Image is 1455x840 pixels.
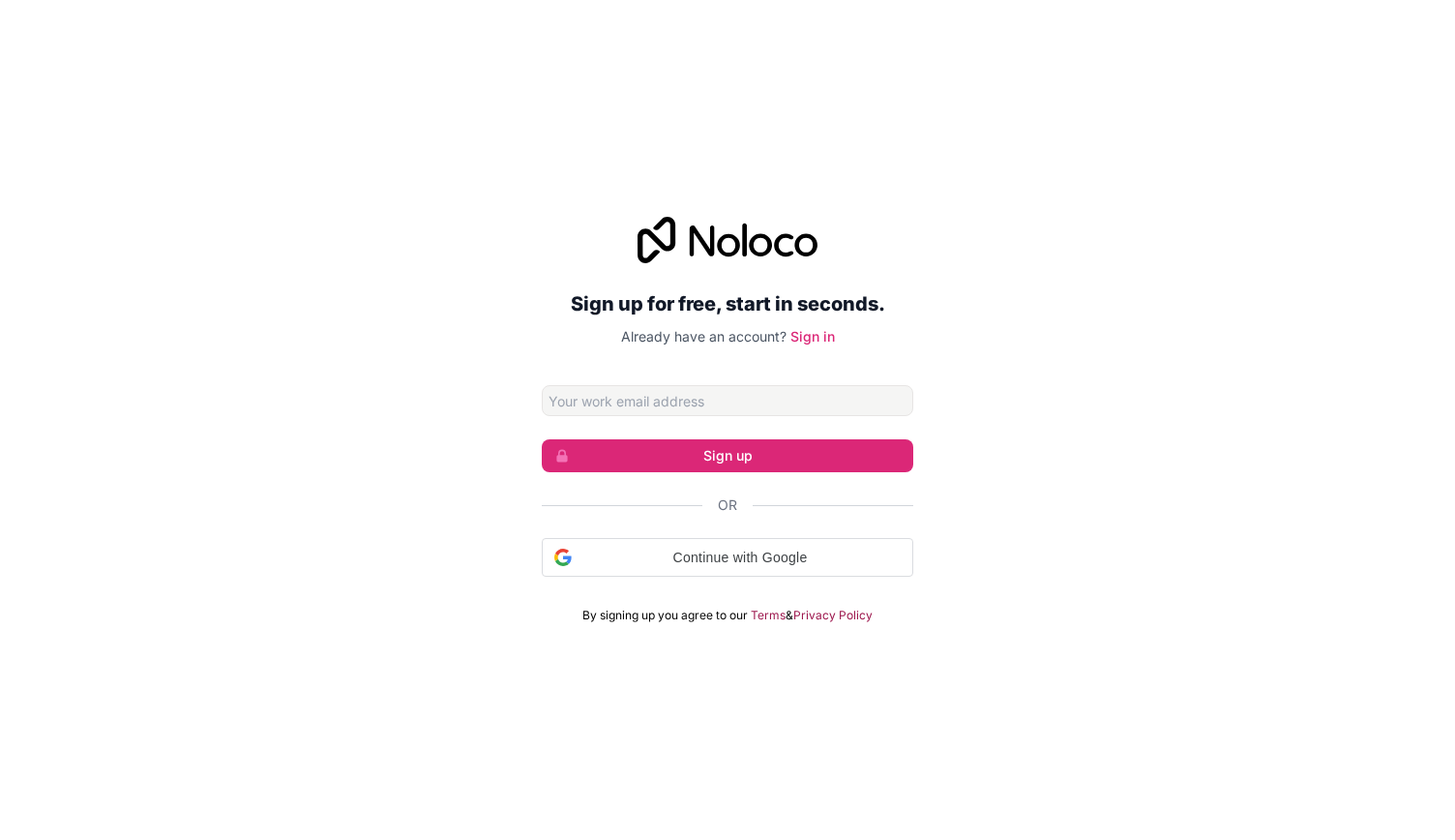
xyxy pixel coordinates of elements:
a: Terms [751,608,786,623]
span: Or [718,495,737,515]
h2: Sign up for free, start in seconds. [542,286,913,321]
span: Already have an account? [621,328,787,345]
input: Email address [542,385,913,416]
span: & [786,608,793,623]
span: By signing up you agree to our [582,608,748,623]
span: Continue with Google [579,548,901,568]
a: Privacy Policy [793,608,873,623]
a: Sign in [790,328,835,345]
div: Continue with Google [542,538,913,577]
button: Sign up [542,439,913,472]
